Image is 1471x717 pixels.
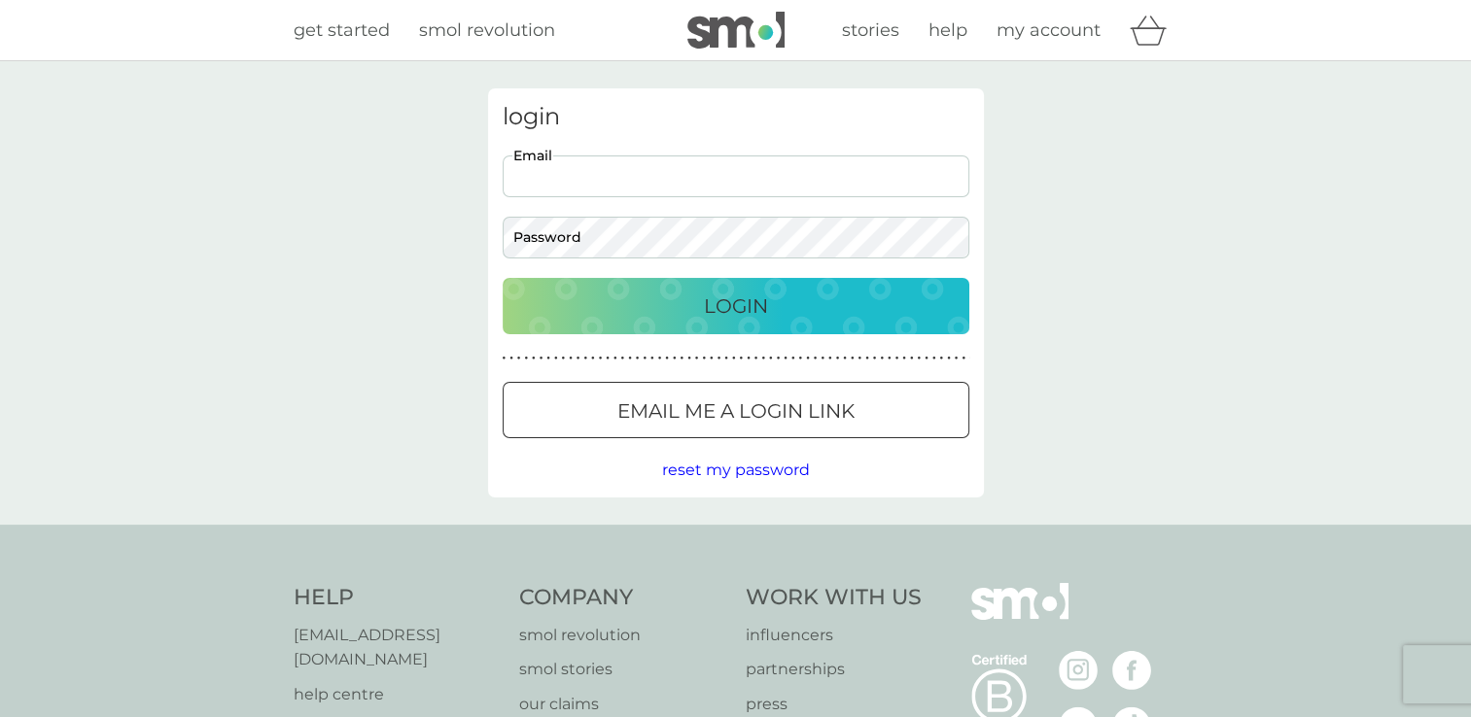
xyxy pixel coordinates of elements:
a: partnerships [746,657,922,682]
p: ● [799,354,803,363]
p: ● [821,354,824,363]
a: our claims [519,692,726,717]
a: help [928,17,967,45]
p: ● [583,354,587,363]
p: ● [939,354,943,363]
h4: Work With Us [746,583,922,613]
p: ● [591,354,595,363]
a: smol revolution [519,623,726,648]
p: ● [643,354,647,363]
p: ● [569,354,573,363]
p: ● [858,354,862,363]
p: ● [687,354,691,363]
p: ● [962,354,965,363]
p: ● [769,354,773,363]
p: ● [851,354,855,363]
p: ● [540,354,543,363]
p: ● [955,354,959,363]
p: ● [658,354,662,363]
span: smol revolution [419,19,555,41]
p: Login [704,290,768,322]
p: ● [577,354,580,363]
p: ● [503,354,507,363]
span: my account [997,19,1101,41]
p: ● [925,354,928,363]
img: smol [687,12,785,49]
h3: login [503,103,969,131]
p: ● [791,354,795,363]
a: [EMAIL_ADDRESS][DOMAIN_NAME] [294,623,501,672]
p: ● [665,354,669,363]
p: ● [895,354,899,363]
p: ● [562,354,566,363]
p: ● [695,354,699,363]
p: ● [754,354,758,363]
p: ● [724,354,728,363]
img: smol [971,583,1068,649]
button: Login [503,278,969,334]
p: ● [888,354,892,363]
p: ● [777,354,781,363]
span: reset my password [662,461,810,479]
p: ● [673,354,677,363]
a: influencers [746,623,922,648]
p: ● [932,354,936,363]
img: visit the smol Instagram page [1059,651,1098,690]
a: stories [842,17,899,45]
p: ● [865,354,869,363]
img: visit the smol Facebook page [1112,651,1151,690]
p: ● [732,354,736,363]
p: ● [628,354,632,363]
p: ● [880,354,884,363]
p: ● [650,354,654,363]
p: ● [902,354,906,363]
p: ● [836,354,840,363]
p: ● [918,354,922,363]
p: ● [546,354,550,363]
p: ● [718,354,721,363]
p: ● [636,354,640,363]
a: get started [294,17,390,45]
p: ● [702,354,706,363]
p: ● [910,354,914,363]
a: smol stories [519,657,726,682]
span: stories [842,19,899,41]
p: ● [828,354,832,363]
p: ● [814,354,818,363]
a: my account [997,17,1101,45]
p: ● [621,354,625,363]
p: ● [740,354,744,363]
a: press [746,692,922,717]
p: ● [517,354,521,363]
p: ● [806,354,810,363]
span: get started [294,19,390,41]
p: ● [681,354,684,363]
p: ● [947,354,951,363]
p: ● [784,354,788,363]
p: ● [599,354,603,363]
button: reset my password [662,458,810,483]
p: Email me a login link [617,395,855,427]
p: ● [747,354,751,363]
p: ● [613,354,617,363]
p: ● [509,354,513,363]
h4: Company [519,583,726,613]
a: smol revolution [419,17,555,45]
p: ● [524,354,528,363]
button: Email me a login link [503,382,969,438]
a: help centre [294,682,501,707]
p: ● [554,354,558,363]
p: ● [710,354,714,363]
p: ● [843,354,847,363]
p: ● [761,354,765,363]
div: basket [1130,11,1178,50]
p: ● [532,354,536,363]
